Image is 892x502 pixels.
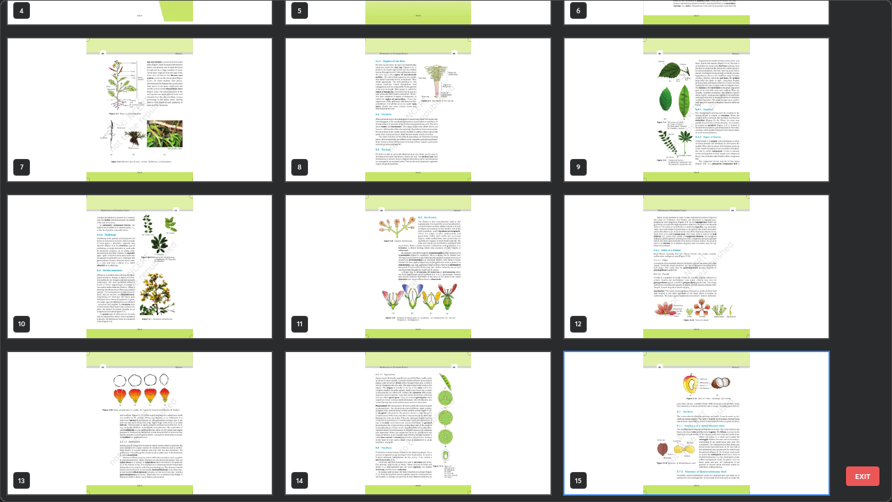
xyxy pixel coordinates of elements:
[564,38,829,181] img: 1724056812KH4Y5P.pdf
[564,352,829,495] img: 1724056812KH4Y5P.pdf
[8,38,272,181] img: 1724056812KH4Y5P.pdf
[8,352,272,495] img: 1724056812KH4Y5P.pdf
[286,352,550,495] img: 1724056812KH4Y5P.pdf
[846,466,879,486] button: EXIT
[564,195,829,338] img: 1724056812KH4Y5P.pdf
[286,195,550,338] img: 1724056812KH4Y5P.pdf
[286,38,550,181] img: 1724056812KH4Y5P.pdf
[1,1,867,501] div: grid
[8,195,272,338] img: 1724056812KH4Y5P.pdf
